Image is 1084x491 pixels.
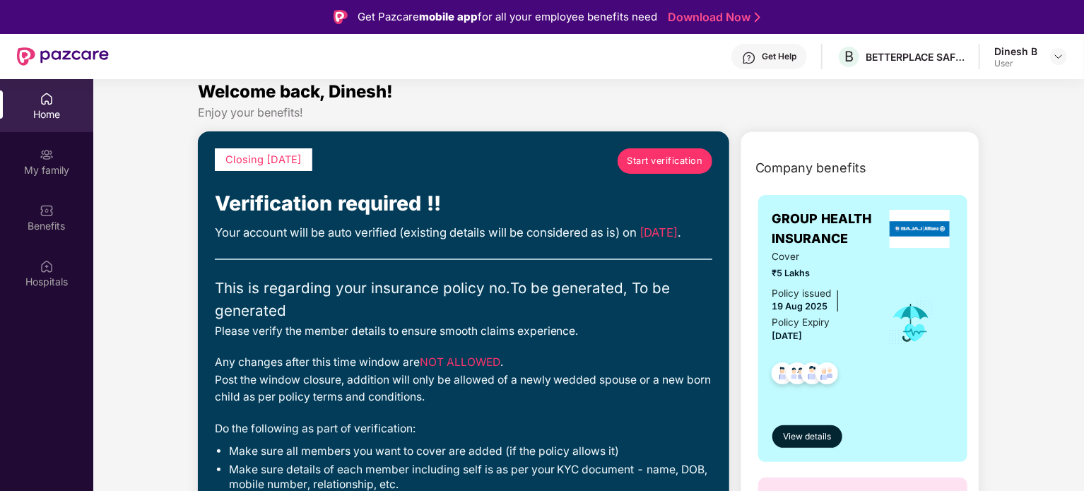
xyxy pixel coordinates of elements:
[755,158,867,178] span: Company benefits
[780,358,815,393] img: svg+xml;base64,PHN2ZyB4bWxucz0iaHR0cDovL3d3dy53My5vcmcvMjAwMC9zdmciIHdpZHRoPSI0OC45MTUiIGhlaWdodD...
[994,58,1037,69] div: User
[783,430,831,444] span: View details
[844,48,854,65] span: B
[40,259,54,273] img: svg+xml;base64,PHN2ZyBpZD0iSG9zcGl0YWxzIiB4bWxucz0iaHR0cDovL3d3dy53My5vcmcvMjAwMC9zdmciIHdpZHRoPS...
[225,153,302,166] span: Closing [DATE]
[742,51,756,65] img: svg+xml;base64,PHN2ZyBpZD0iSGVscC0zMngzMiIgeG1sbnM9Imh0dHA6Ly93d3cudzMub3JnLzIwMDAvc3ZnIiB3aWR0aD...
[40,203,54,218] img: svg+xml;base64,PHN2ZyBpZD0iQmVuZWZpdHMiIHhtbG5zPSJodHRwOi8vd3d3LnczLm9yZy8yMDAwL3N2ZyIgd2lkdGg9Ij...
[420,355,500,369] span: NOT ALLOWED
[762,51,796,62] div: Get Help
[618,148,712,174] a: Start verification
[772,209,886,249] span: GROUP HEALTH INSURANCE
[668,10,756,25] a: Download Now
[40,92,54,106] img: svg+xml;base64,PHN2ZyBpZD0iSG9tZSIgeG1sbnM9Imh0dHA6Ly93d3cudzMub3JnLzIwMDAvc3ZnIiB3aWR0aD0iMjAiIG...
[772,249,869,264] span: Cover
[215,323,712,341] div: Please verify the member details to ensure smooth claims experience.
[810,358,844,393] img: svg+xml;base64,PHN2ZyB4bWxucz0iaHR0cDovL3d3dy53My5vcmcvMjAwMC9zdmciIHdpZHRoPSI0OC45NDMiIGhlaWdodD...
[772,425,842,448] button: View details
[215,354,712,406] div: Any changes after this time window are . Post the window closure, addition will only be allowed o...
[772,286,832,301] div: Policy issued
[17,47,109,66] img: New Pazcare Logo
[866,50,965,64] div: BETTERPLACE SAFETY SOLUTIONS PRIVATE LIMITED
[890,210,950,248] img: insurerLogo
[334,10,348,24] img: Logo
[215,223,712,242] div: Your account will be auto verified (existing details will be considered as is) on .
[40,148,54,162] img: svg+xml;base64,PHN2ZyB3aWR0aD0iMjAiIGhlaWdodD0iMjAiIHZpZXdCb3g9IjAgMCAyMCAyMCIgZmlsbD0ibm9uZSIgeG...
[215,420,712,438] div: Do the following as part of verification:
[795,358,830,393] img: svg+xml;base64,PHN2ZyB4bWxucz0iaHR0cDovL3d3dy53My5vcmcvMjAwMC9zdmciIHdpZHRoPSI0OC45NDMiIGhlaWdodD...
[765,358,800,393] img: svg+xml;base64,PHN2ZyB4bWxucz0iaHR0cDovL3d3dy53My5vcmcvMjAwMC9zdmciIHdpZHRoPSI0OC45NDMiIGhlaWdodD...
[419,10,478,23] strong: mobile app
[1053,51,1064,62] img: svg+xml;base64,PHN2ZyBpZD0iRHJvcGRvd24tMzJ4MzIiIHhtbG5zPSJodHRwOi8vd3d3LnczLm9yZy8yMDAwL3N2ZyIgd2...
[888,300,934,346] img: icon
[627,154,702,168] span: Start verification
[640,225,678,239] span: [DATE]
[358,8,657,25] div: Get Pazcare for all your employee benefits need
[229,444,712,459] li: Make sure all members you want to cover are added (if the policy allows it)
[198,105,980,120] div: Enjoy your benefits!
[772,266,869,280] span: ₹5 Lakhs
[772,301,828,312] span: 19 Aug 2025
[198,81,393,102] span: Welcome back, Dinesh!
[772,315,830,330] div: Policy Expiry
[994,45,1037,58] div: Dinesh B
[215,188,712,220] div: Verification required !!
[755,10,760,25] img: Stroke
[772,331,803,341] span: [DATE]
[215,277,712,323] div: This is regarding your insurance policy no. To be generated, To be generated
